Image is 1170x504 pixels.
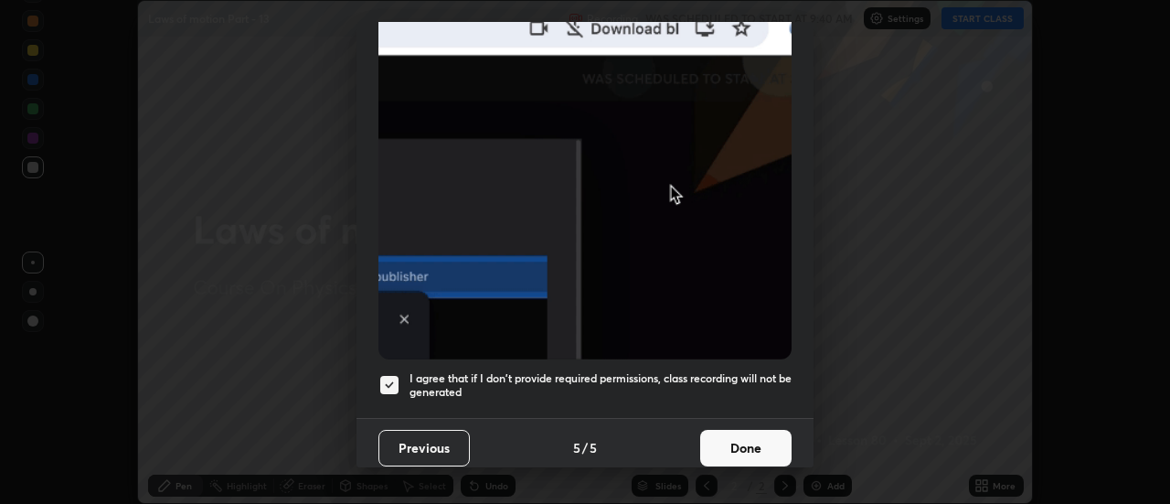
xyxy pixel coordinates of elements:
[582,438,588,457] h4: /
[590,438,597,457] h4: 5
[378,430,470,466] button: Previous
[573,438,580,457] h4: 5
[409,371,792,400] h5: I agree that if I don't provide required permissions, class recording will not be generated
[700,430,792,466] button: Done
